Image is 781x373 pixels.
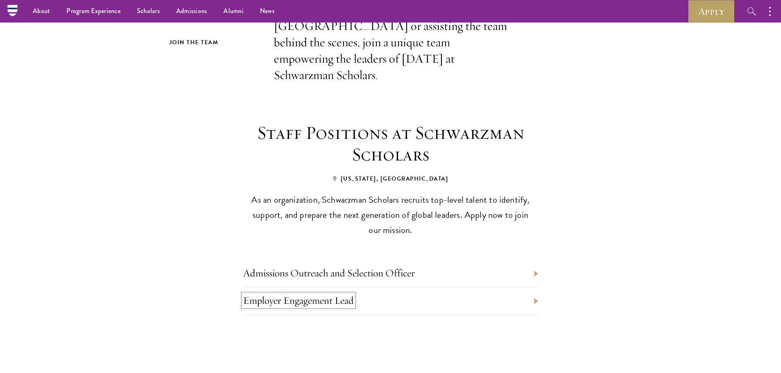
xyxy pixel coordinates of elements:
[333,174,449,183] span: [US_STATE], [GEOGRAPHIC_DATA]
[243,267,415,279] a: Admissions Outreach and Selection Officer
[249,192,532,237] p: As an organization, Schwarzman Scholars recruits top-level talent to identify, support, and prepa...
[243,294,354,307] a: Employer Engagement Lead
[169,37,257,47] h2: Join the Team
[239,122,542,165] h3: Staff Positions at Schwarzman Scholars
[274,2,508,83] p: Whether seeking a faculty position at [GEOGRAPHIC_DATA] or assisting the team behind the scenes, ...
